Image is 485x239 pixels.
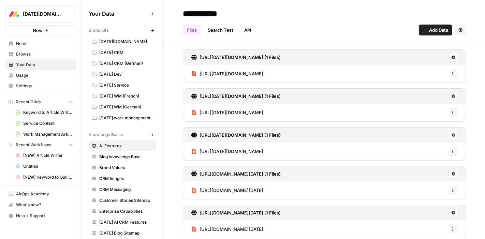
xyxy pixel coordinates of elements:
[16,51,73,57] span: Browse
[89,217,157,228] a: [DATE] AI CRM Features
[191,205,281,220] a: [URL][DOMAIN_NAME][DATE] (1 Files)
[16,142,51,148] span: Recent Workflows
[204,25,237,35] a: Search Test
[89,102,157,113] a: [DATE] WM (German)
[99,165,153,171] span: Brand Values
[99,104,153,110] span: [DATE] WM (German)
[99,115,153,121] span: [DATE] work management
[89,80,157,91] a: [DATE] Service
[99,208,153,214] span: Enterprise Capabilities
[183,25,201,35] a: Files
[200,170,281,177] h3: [URL][DOMAIN_NAME][DATE] (1 Files)
[99,176,153,182] span: CRM Images
[191,181,263,199] a: [URL][DOMAIN_NAME][DATE]
[99,186,153,193] span: CRM Messaging
[33,27,43,34] span: New
[99,49,153,56] span: [DATE] CRM
[13,107,76,118] a: Keyword to Article Writer Grid
[89,10,148,18] span: Your Data
[191,166,281,181] a: [URL][DOMAIN_NAME][DATE] (1 Files)
[5,25,76,35] button: New
[5,189,76,199] a: AirOps Academy
[191,220,263,238] a: [URL][DOMAIN_NAME][DATE]
[99,197,153,204] span: Customer Stories Sitemap
[89,140,157,151] a: AI Features
[89,173,157,184] a: CRM Images
[23,120,73,126] span: Service Content
[191,89,281,104] a: [URL][DATE][DOMAIN_NAME] (1 Files)
[200,148,263,155] span: [URL][DATE][DOMAIN_NAME]
[89,47,157,58] a: [DATE] CRM
[5,210,76,221] button: Help + Support
[13,118,76,129] a: Service Content
[23,174,73,180] span: [NEW] Keyword to Outline
[99,143,153,149] span: AI Features
[16,213,73,219] span: Help + Support
[99,39,153,45] span: [DATE][DOMAIN_NAME]
[5,199,76,210] button: What's new?
[5,97,76,107] button: Recent Grids
[429,27,448,33] span: Add Data
[23,163,73,169] span: Untitled
[191,50,281,65] a: [URL][DATE][DOMAIN_NAME] (1 Files)
[16,99,41,105] span: Recent Grids
[89,91,157,102] a: [DATE] WM (French)
[200,70,263,77] span: [URL][DATE][DOMAIN_NAME]
[99,60,153,66] span: [DATE] CRM (German)
[5,140,76,150] button: Recent Workflows
[5,70,76,81] a: Usage
[191,104,263,121] a: [URL][DATE][DOMAIN_NAME]
[89,151,157,162] a: Blog knowledge Base
[240,25,255,35] a: API
[89,206,157,217] a: Enterprise Capabilities
[99,219,153,225] span: [DATE] AI CRM Features
[23,109,73,116] span: Keyword to Article Writer Grid
[23,11,64,17] span: [DATE][DOMAIN_NAME]
[419,25,452,35] button: Add Data
[23,131,73,137] span: Work Management Article Grid
[200,226,263,233] span: [URL][DOMAIN_NAME][DATE]
[6,200,76,210] div: What's new?
[99,82,153,88] span: [DATE] Service
[13,129,76,140] a: Work Management Article Grid
[89,195,157,206] a: Customer Stories Sitemap
[89,132,123,138] span: Knowledge Bases
[5,80,76,91] a: Settings
[200,93,281,100] h3: [URL][DATE][DOMAIN_NAME] (1 Files)
[99,230,153,236] span: [DATE] Blog Sitemap
[99,93,153,99] span: [DATE] WM (French)
[8,8,20,20] img: Monday.com Logo
[200,54,281,61] h3: [URL][DATE][DOMAIN_NAME] (1 Files)
[89,69,157,80] a: [DATE] Dev
[200,132,281,138] h3: [URL][DATE][DOMAIN_NAME] (1 Files)
[200,187,263,194] span: [URL][DOMAIN_NAME][DATE]
[200,109,263,116] span: [URL][DATE][DOMAIN_NAME]
[16,83,73,89] span: Settings
[99,154,153,160] span: Blog knowledge Base
[200,209,281,216] h3: [URL][DOMAIN_NAME][DATE] (1 Files)
[16,62,73,68] span: Your Data
[5,49,76,60] a: Browse
[191,128,281,143] a: [URL][DATE][DOMAIN_NAME] (1 Files)
[89,36,157,47] a: [DATE][DOMAIN_NAME]
[5,38,76,49] a: Home
[16,72,73,78] span: Usage
[5,5,76,23] button: Workspace: Monday.com
[89,228,157,239] a: [DATE] Blog Sitemap
[23,152,73,159] span: [NEW] Article Writer
[5,59,76,70] a: Your Data
[99,71,153,77] span: [DATE] Dev
[191,65,263,83] a: [URL][DATE][DOMAIN_NAME]
[16,41,73,47] span: Home
[89,27,108,33] span: Brand Kits
[89,162,157,173] a: Brand Values
[13,150,76,161] a: [NEW] Article Writer
[191,143,263,160] a: [URL][DATE][DOMAIN_NAME]
[13,172,76,183] a: [NEW] Keyword to Outline
[89,184,157,195] a: CRM Messaging
[89,58,157,69] a: [DATE] CRM (German)
[16,191,73,197] span: AirOps Academy
[13,161,76,172] a: Untitled
[89,113,157,123] a: [DATE] work management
